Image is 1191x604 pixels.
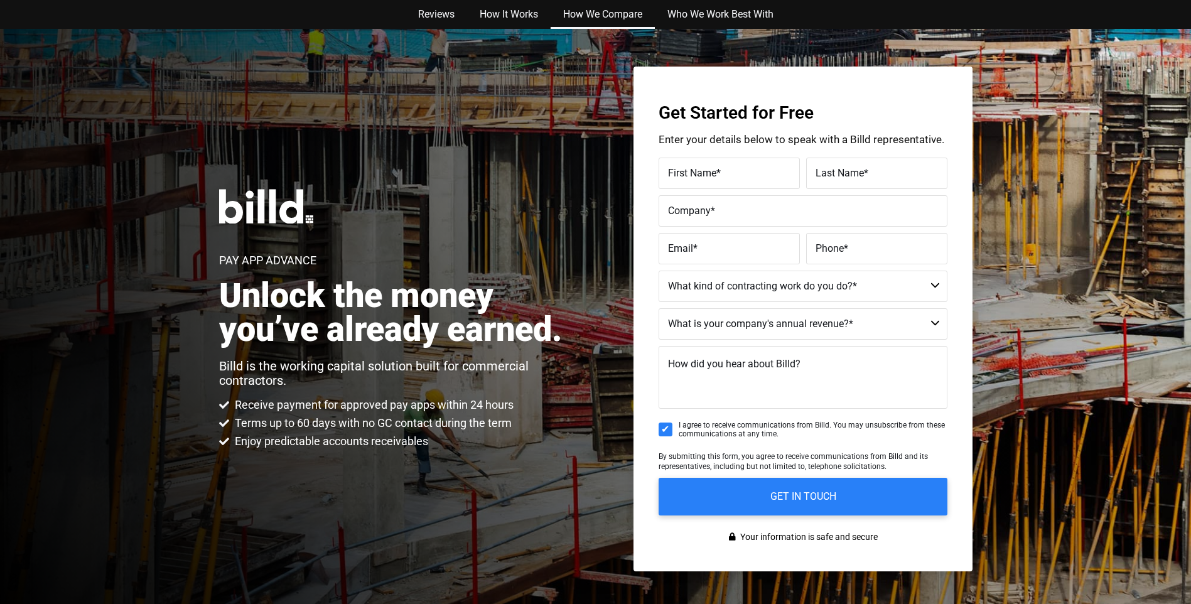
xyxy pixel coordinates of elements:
h3: Get Started for Free [659,104,947,122]
span: Email [668,242,693,254]
h1: Pay App Advance [219,255,316,266]
span: Enjoy predictable accounts receivables [232,434,428,449]
span: How did you hear about Billd? [668,358,800,370]
span: I agree to receive communications from Billd. You may unsubscribe from these communications at an... [679,421,947,439]
span: Last Name [816,167,864,179]
h2: Unlock the money you’ve already earned. [219,279,575,347]
span: First Name [668,167,716,179]
span: Company [668,205,711,217]
span: Receive payment for approved pay apps within 24 hours [232,397,514,413]
input: I agree to receive communications from Billd. You may unsubscribe from these communications at an... [659,423,672,436]
span: Terms up to 60 days with no GC contact during the term [232,416,512,431]
p: Billd is the working capital solution built for commercial contractors. [219,359,575,388]
p: Enter your details below to speak with a Billd representative. [659,134,947,145]
input: GET IN TOUCH [659,478,947,515]
span: Phone [816,242,844,254]
span: By submitting this form, you agree to receive communications from Billd and its representatives, ... [659,452,928,471]
span: Your information is safe and secure [737,528,878,546]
